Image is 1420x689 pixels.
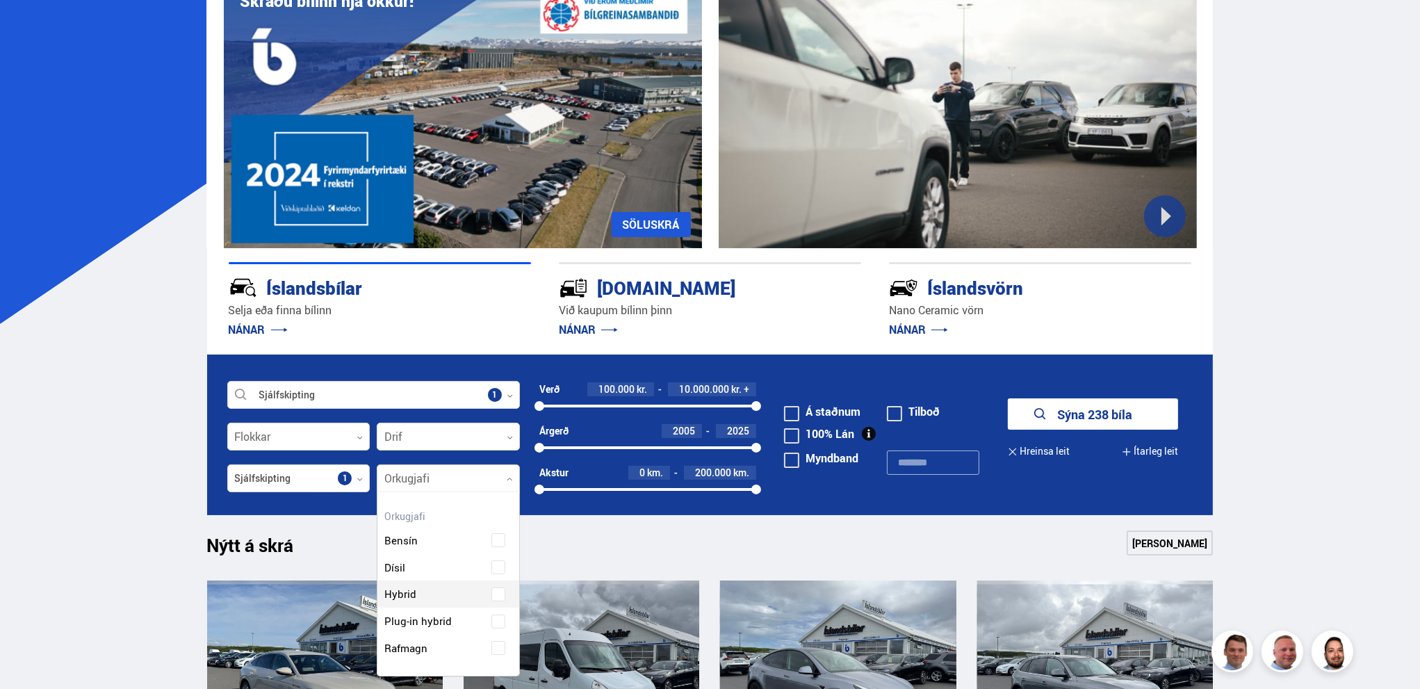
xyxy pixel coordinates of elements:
div: Verð [539,384,560,395]
span: kr. [731,384,742,395]
span: Bensín [384,530,418,551]
button: Sýna 238 bíla [1008,398,1178,430]
div: [DOMAIN_NAME] [559,275,812,299]
p: Við kaupum bílinn þinn [559,302,861,318]
span: 2025 [727,424,749,437]
span: km. [647,467,663,478]
span: 100.000 [598,382,635,396]
div: Íslandsbílar [229,275,482,299]
button: Open LiveChat chat widget [11,6,53,47]
a: NÁNAR [229,322,288,337]
span: Rafmagn [384,638,427,658]
label: Myndband [784,453,858,464]
p: Nano Ceramic vörn [889,302,1191,318]
a: SÖLUSKRÁ [612,212,691,237]
h1: Nýtt á skrá [207,535,318,564]
div: Akstur [539,467,569,478]
a: NÁNAR [559,322,618,337]
img: tr5P-W3DuiFaO7aO.svg [559,273,588,302]
span: + [744,384,749,395]
span: km. [733,467,749,478]
img: -Svtn6bYgwAsiwNX.svg [889,273,918,302]
div: Íslandsvörn [889,275,1142,299]
span: Dísil [384,558,405,578]
span: 0 [639,466,645,479]
label: Á staðnum [784,406,860,417]
span: 10.000.000 [679,382,729,396]
img: nhp88E3Fdnt1Opn2.png [1314,633,1355,674]
span: 200.000 [695,466,731,479]
span: Plug-in hybrid [384,611,452,631]
a: NÁNAR [889,322,948,337]
img: FbJEzSuNWCJXmdc-.webp [1214,633,1255,674]
img: siFngHWaQ9KaOqBr.png [1264,633,1305,674]
div: Árgerð [539,425,569,437]
p: Selja eða finna bílinn [229,302,531,318]
a: [PERSON_NAME] [1127,530,1213,556]
button: Hreinsa leit [1008,436,1070,467]
span: kr. [637,384,647,395]
span: 2005 [673,424,695,437]
span: Hybrid [384,584,416,604]
button: Ítarleg leit [1122,436,1178,467]
label: 100% Lán [784,428,854,439]
label: Tilboð [887,406,940,417]
img: JRvxyua_JYH6wB4c.svg [229,273,258,302]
